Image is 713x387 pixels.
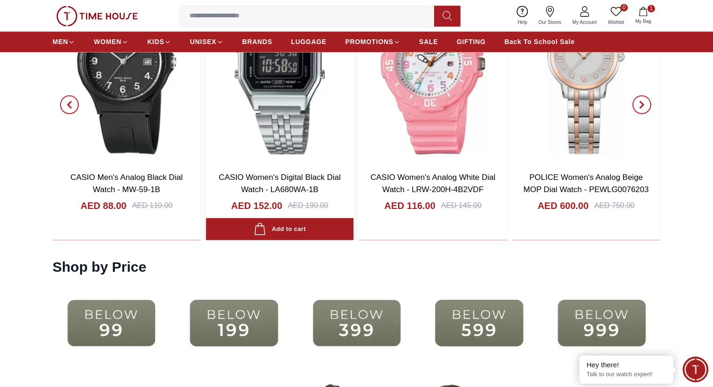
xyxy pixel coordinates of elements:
span: UNISEX [190,37,216,46]
a: WOMEN [94,33,128,50]
span: My Bag [631,18,655,25]
span: WOMEN [94,37,121,46]
div: Add to cart [254,223,306,235]
span: Our Stores [535,19,565,26]
a: CASIO Women's Analog White Dial Watch - LRW-200H-4B2VDF [370,172,495,193]
img: ... [420,285,538,361]
img: ... [543,285,660,361]
h4: AED 88.00 [81,199,127,212]
h2: Shop by Price [53,259,146,275]
a: 0Wishlist [602,4,630,28]
span: My Account [569,19,600,26]
span: SALE [419,37,438,46]
a: MEN [53,33,75,50]
span: PROMOTIONS [345,37,393,46]
span: GIFTING [457,37,486,46]
a: UNISEX [190,33,223,50]
a: BRANDS [242,33,272,50]
a: Our Stores [533,4,567,28]
button: Add to cart [206,218,354,240]
span: LUGGAGE [291,37,327,46]
a: CASIO Men's Analog Black Dial Watch - MW-59-1B [70,172,182,193]
a: GIFTING [457,33,486,50]
span: 1 [647,5,655,12]
h4: AED 116.00 [384,199,435,212]
a: LUGGAGE [291,33,327,50]
a: KIDS [147,33,171,50]
img: ... [53,285,170,361]
a: CASIO Women's Digital Black Dial Watch - LA680WA-1B [219,172,341,193]
span: MEN [53,37,68,46]
img: ... [298,285,415,361]
img: ... [175,285,293,361]
h4: AED 152.00 [231,199,282,212]
span: Back To School Sale [504,37,575,46]
span: 0 [620,4,628,11]
div: AED 145.00 [441,200,481,211]
button: 1My Bag [630,5,657,27]
span: Help [514,19,531,26]
span: Wishlist [604,19,628,26]
a: PROMOTIONS [345,33,400,50]
a: POLICE Women's Analog Beige MOP Dial Watch - PEWLG0076203 [523,172,648,193]
h4: AED 600.00 [538,199,589,212]
div: AED 110.00 [132,200,173,211]
a: SALE [419,33,438,50]
span: BRANDS [242,37,272,46]
div: Chat Widget [683,357,708,382]
div: AED 750.00 [594,200,634,211]
img: ... [56,6,138,26]
a: Help [512,4,533,28]
div: AED 190.00 [288,200,328,211]
span: KIDS [147,37,164,46]
a: Back To School Sale [504,33,575,50]
p: Talk to our watch expert! [586,371,666,379]
div: Hey there! [586,360,666,370]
